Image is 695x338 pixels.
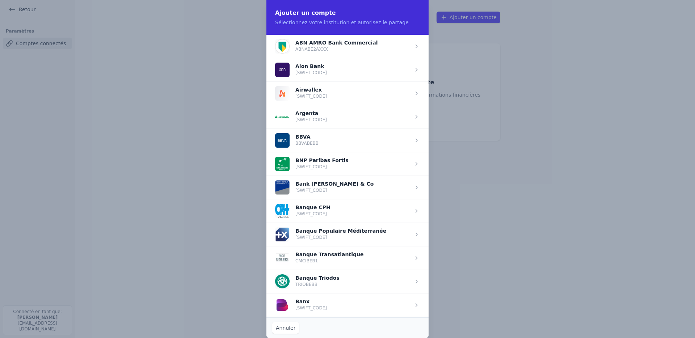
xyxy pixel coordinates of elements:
[295,88,327,92] p: Airwallex
[275,9,420,17] h2: Ajouter un compte
[275,133,319,148] button: BBVA BBVABEBB
[275,227,386,242] button: Banque Populaire Méditerranée [SWIFT_CODE]
[295,41,378,45] p: ABN AMRO Bank Commercial
[295,252,363,257] p: Banque Transatlantique
[272,322,299,334] button: Annuler
[295,64,327,68] p: Aion Bank
[295,158,349,162] p: BNP Paribas Fortis
[295,111,327,115] p: Argenta
[275,251,363,265] button: Banque Transatlantique CMCIBEB1
[295,205,330,210] p: Banque CPH
[295,299,327,304] p: Banx
[275,298,327,312] button: Banx [SWIFT_CODE]
[275,204,330,218] button: Banque CPH [SWIFT_CODE]
[275,63,327,77] button: Aion Bank [SWIFT_CODE]
[275,110,327,124] button: Argenta [SWIFT_CODE]
[295,135,319,139] p: BBVA
[275,39,378,54] button: ABN AMRO Bank Commercial ABNABE2AXXX
[275,19,420,26] p: Sélectionnez votre institution et autorisez le partage
[295,229,386,233] p: Banque Populaire Méditerranée
[295,276,340,280] p: Banque Triodos
[295,182,374,186] p: Bank [PERSON_NAME] & Co
[275,157,349,171] button: BNP Paribas Fortis [SWIFT_CODE]
[275,86,327,101] button: Airwallex [SWIFT_CODE]
[275,180,374,195] button: Bank [PERSON_NAME] & Co [SWIFT_CODE]
[275,274,340,289] button: Banque Triodos TRIOBEBB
